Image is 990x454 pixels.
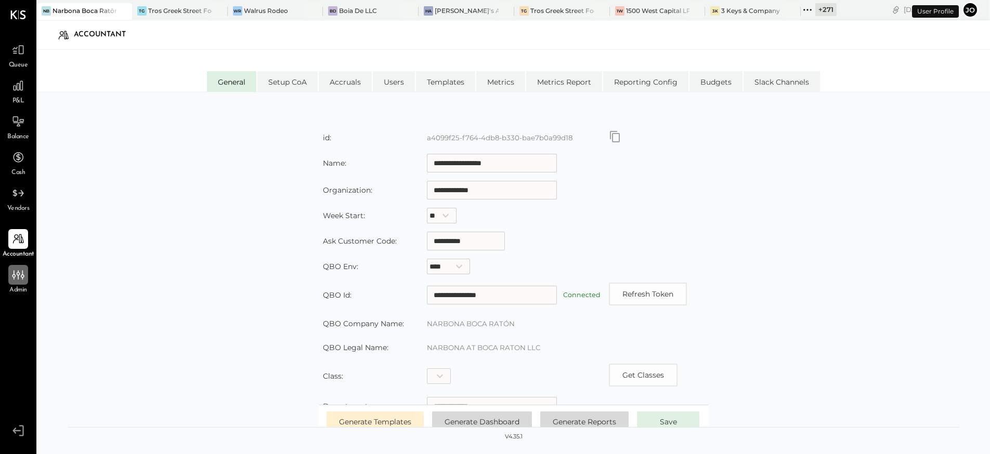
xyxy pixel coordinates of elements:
[7,132,29,142] span: Balance
[1,40,36,70] a: Queue
[1,265,36,295] a: Admin
[435,6,499,15] div: [PERSON_NAME]'s Atlanta
[323,402,370,411] label: Department:
[323,133,331,142] label: id:
[626,6,690,15] div: 1500 West Capital LP
[9,61,28,70] span: Queue
[1,229,36,259] a: Accountant
[323,185,372,195] label: Organization:
[721,6,780,15] div: 3 Keys & Company
[207,71,256,92] li: General
[563,291,601,299] label: Connected
[427,133,572,142] label: a4099f25-f764-4db8-b330-bae7b0a99d18
[445,417,519,426] span: Generate Dashboard
[339,6,377,15] div: Boia De LLC
[416,71,475,92] li: Templates
[962,2,979,18] button: Jo
[74,26,136,43] div: Accountant
[7,204,30,213] span: Vendors
[323,158,346,168] label: Name:
[323,236,397,246] label: Ask Customer Code:
[53,6,116,15] div: Narbona Boca Ratōn
[327,411,424,432] button: Generate Templates
[815,3,837,16] div: + 271
[609,130,621,143] button: Copy id
[323,319,404,328] label: QBO Company Name:
[609,283,687,305] button: Refresh Token
[1,183,36,213] a: Vendors
[519,6,529,16] div: TG
[257,71,318,92] li: Setup CoA
[432,411,532,432] button: Generate Dashboard
[637,411,699,432] button: Save
[553,417,616,426] span: Generate Reports
[891,4,901,15] div: copy link
[526,71,602,92] li: Metrics Report
[323,262,358,271] label: QBO Env:
[427,343,540,352] label: NARBONA AT BOCA RATON LLC
[609,364,678,386] button: Copy id
[233,6,242,16] div: WR
[323,343,388,352] label: QBO Legal Name:
[904,5,959,15] div: [DATE]
[319,71,372,92] li: Accruals
[3,250,34,259] span: Accountant
[137,6,147,16] div: TG
[1,148,36,178] a: Cash
[476,71,525,92] li: Metrics
[1,112,36,142] a: Balance
[689,71,743,92] li: Budgets
[339,417,411,426] span: Generate Templates
[328,6,337,16] div: BD
[244,6,288,15] div: Walrus Rodeo
[424,6,433,16] div: HA
[912,5,959,18] div: User Profile
[427,319,515,328] label: NARBONA BOCA RATÓN
[323,371,343,381] label: Class:
[9,286,27,295] span: Admin
[660,417,677,426] span: Save
[530,6,594,15] div: Tros Greek Street Food - [PERSON_NAME]
[42,6,51,16] div: NB
[323,290,351,300] label: QBO Id:
[744,71,820,92] li: Slack Channels
[323,211,365,220] label: Week Start:
[615,6,624,16] div: 1W
[148,6,212,15] div: Tros Greek Street Food - [GEOGRAPHIC_DATA]
[1,76,36,106] a: P&L
[710,6,720,16] div: 3K
[603,71,688,92] li: Reporting Config
[505,433,523,441] div: v 4.35.1
[540,411,629,432] button: Generate Reports
[11,168,25,178] span: Cash
[12,97,24,106] span: P&L
[373,71,415,92] li: Users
